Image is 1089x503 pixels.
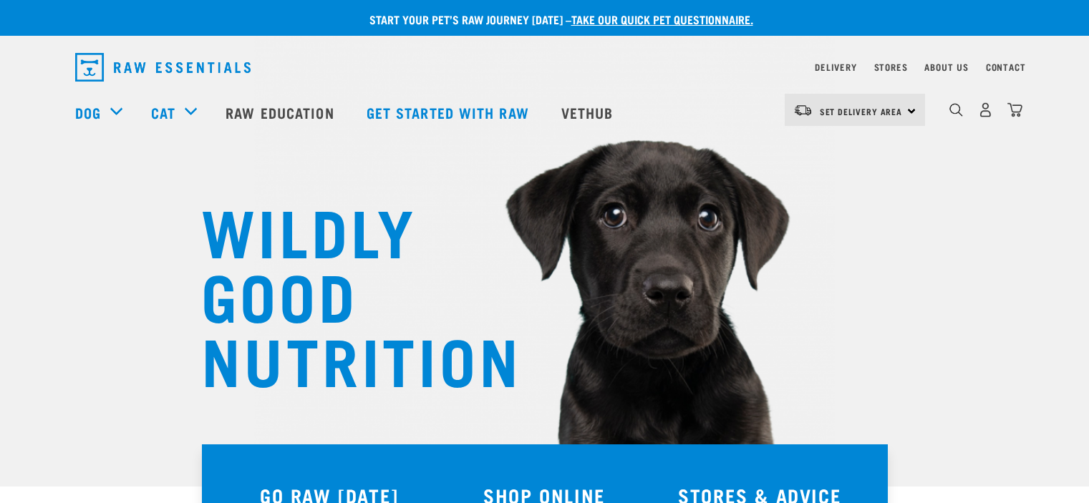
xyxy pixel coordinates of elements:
a: Dog [75,102,101,123]
a: Delivery [815,64,856,69]
a: Vethub [547,84,631,141]
a: take our quick pet questionnaire. [571,16,753,22]
span: Set Delivery Area [820,109,903,114]
h1: WILDLY GOOD NUTRITION [201,197,488,390]
a: Contact [986,64,1026,69]
a: Get started with Raw [352,84,547,141]
img: home-icon-1@2x.png [949,103,963,117]
a: About Us [924,64,968,69]
img: Raw Essentials Logo [75,53,251,82]
a: Cat [151,102,175,123]
a: Stores [874,64,908,69]
nav: dropdown navigation [64,47,1026,87]
a: Raw Education [211,84,352,141]
img: van-moving.png [793,104,813,117]
img: home-icon@2x.png [1007,102,1022,117]
img: user.png [978,102,993,117]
